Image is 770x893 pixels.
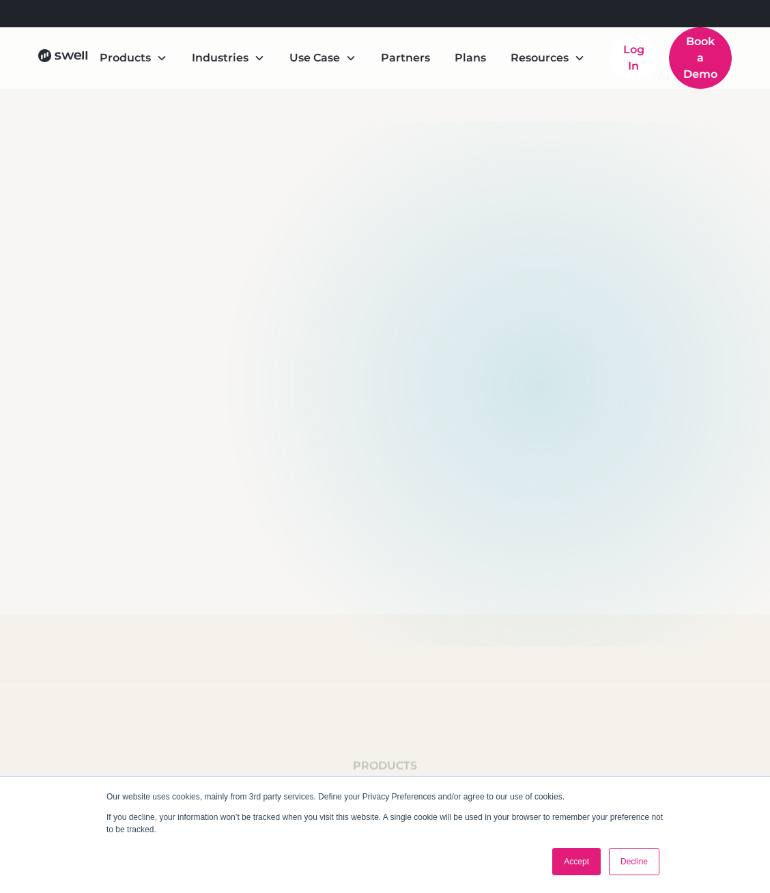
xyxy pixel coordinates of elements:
div: Use Case [289,50,340,66]
div: Products [100,50,151,66]
a: Log In [610,36,658,80]
a: Book a Demo [669,27,732,89]
a: Partners [370,44,441,72]
div: Industries [181,44,276,72]
div: Resources [500,44,596,72]
div: Use Case [279,44,367,72]
div: Products [123,758,647,774]
div: Products [89,44,178,72]
a: Decline [609,848,659,875]
a: Accept [552,848,601,875]
a: home [38,49,88,67]
div: Resources [511,50,569,66]
div: Industries [192,50,248,66]
a: Plans [444,44,497,72]
p: If you decline, your information won’t be tracked when you visit this website. A single cookie wi... [106,811,664,836]
p: Our website uses cookies, mainly from 3rd party services. Define your Privacy Preferences and/or ... [106,791,664,803]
